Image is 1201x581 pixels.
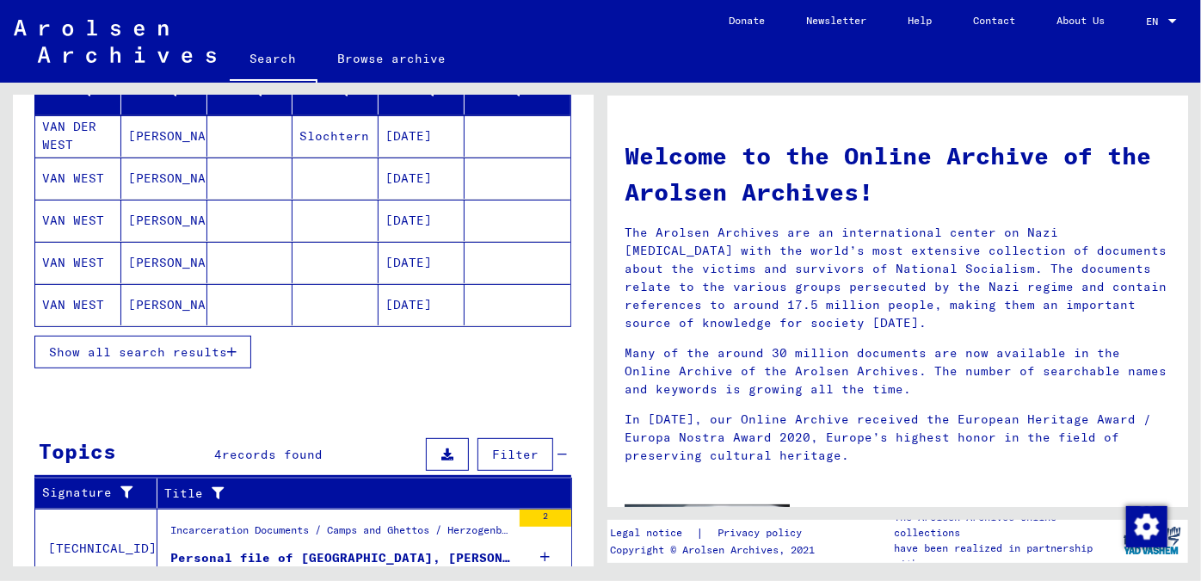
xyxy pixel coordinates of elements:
mat-cell: VAN WEST [35,200,121,241]
a: Privacy policy [704,524,822,542]
p: have been realized in partnership with [895,541,1116,572]
a: Legal notice [610,524,696,542]
mat-cell: [PERSON_NAME] [121,158,207,199]
mat-cell: [DATE] [379,158,465,199]
div: Title [164,485,529,503]
img: Arolsen_neg.svg [14,20,216,63]
p: In [DATE], our Online Archive received the European Heritage Award / Europa Nostra Award 2020, Eu... [625,411,1171,465]
mat-cell: [DATE] [379,115,465,157]
div: Signature [42,484,135,502]
mat-cell: [DATE] [379,242,465,283]
mat-cell: Slochtern [293,115,379,157]
a: Browse archive [317,38,467,79]
mat-cell: [PERSON_NAME] [121,242,207,283]
mat-cell: VAN DER WEST [35,115,121,157]
button: Filter [477,438,553,471]
mat-cell: VAN WEST [35,158,121,199]
button: Show all search results [34,336,251,368]
div: Title [164,479,551,507]
div: Signature [42,479,157,507]
span: records found [223,447,323,462]
span: Show all search results [49,344,227,360]
span: EN [1146,15,1165,28]
div: 2 [520,510,571,527]
p: Many of the around 30 million documents are now available in the Online Archive of the Arolsen Ar... [625,344,1171,399]
h1: Welcome to the Online Archive of the Arolsen Archives! [625,138,1171,210]
mat-cell: VAN WEST [35,284,121,325]
div: | [610,524,822,542]
p: The Arolsen Archives online collections [895,510,1116,541]
a: Search [230,38,317,83]
mat-cell: [PERSON_NAME] [121,284,207,325]
span: 4 [215,447,223,462]
div: Incarceration Documents / Camps and Ghettos / Herzogenbusch-Vught Concentration Camp / Individual... [170,522,511,547]
p: The Arolsen Archives are an international center on Nazi [MEDICAL_DATA] with the world’s most ext... [625,224,1171,332]
mat-cell: VAN WEST [35,242,121,283]
span: Filter [492,447,539,462]
div: Topics [39,436,116,467]
img: yv_logo.png [1120,519,1185,562]
img: Change consent [1126,506,1167,547]
mat-cell: [PERSON_NAME] [121,115,207,157]
div: Personal file of [GEOGRAPHIC_DATA], [PERSON_NAME], born on [DEMOGRAPHIC_DATA] [170,549,511,567]
mat-cell: [DATE] [379,200,465,241]
p: Copyright © Arolsen Archives, 2021 [610,542,822,558]
mat-cell: [PERSON_NAME] [121,200,207,241]
mat-cell: [DATE] [379,284,465,325]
